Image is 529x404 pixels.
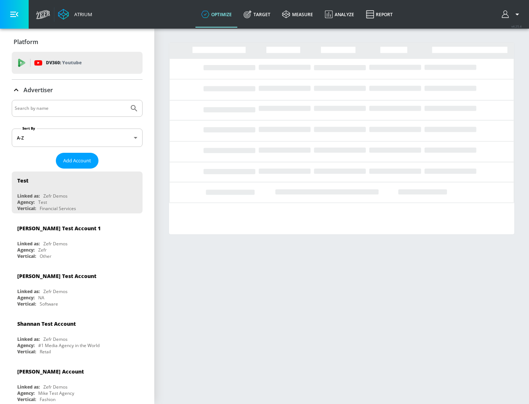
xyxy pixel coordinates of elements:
[71,11,92,18] div: Atrium
[24,86,53,94] p: Advertiser
[17,205,36,212] div: Vertical:
[40,396,55,403] div: Fashion
[14,38,38,46] p: Platform
[12,32,143,52] div: Platform
[56,153,98,169] button: Add Account
[12,219,143,261] div: [PERSON_NAME] Test Account 1Linked as:Zefr DemosAgency:ZefrVertical:Other
[17,320,76,327] div: Shannan Test Account
[17,368,84,375] div: [PERSON_NAME] Account
[38,342,100,349] div: #1 Media Agency in the World
[17,301,36,307] div: Vertical:
[12,172,143,213] div: TestLinked as:Zefr DemosAgency:TestVertical:Financial Services
[17,193,40,199] div: Linked as:
[12,80,143,100] div: Advertiser
[40,301,58,307] div: Software
[12,267,143,309] div: [PERSON_NAME] Test AccountLinked as:Zefr DemosAgency:NAVertical:Software
[17,253,36,259] div: Vertical:
[17,336,40,342] div: Linked as:
[17,390,35,396] div: Agency:
[43,241,68,247] div: Zefr Demos
[38,199,47,205] div: Test
[43,384,68,390] div: Zefr Demos
[58,9,92,20] a: Atrium
[17,177,28,184] div: Test
[276,1,319,28] a: measure
[17,342,35,349] div: Agency:
[17,396,36,403] div: Vertical:
[63,156,91,165] span: Add Account
[17,225,101,232] div: [PERSON_NAME] Test Account 1
[38,247,47,253] div: Zefr
[21,126,37,131] label: Sort By
[62,59,82,66] p: Youtube
[38,390,74,396] div: Mike Test Agency
[43,288,68,295] div: Zefr Demos
[12,315,143,357] div: Shannan Test AccountLinked as:Zefr DemosAgency:#1 Media Agency in the WorldVertical:Retail
[17,273,96,279] div: [PERSON_NAME] Test Account
[17,295,35,301] div: Agency:
[38,295,44,301] div: NA
[17,384,40,390] div: Linked as:
[195,1,238,28] a: optimize
[43,193,68,199] div: Zefr Demos
[360,1,399,28] a: Report
[40,253,51,259] div: Other
[17,349,36,355] div: Vertical:
[43,336,68,342] div: Zefr Demos
[40,205,76,212] div: Financial Services
[12,129,143,147] div: A-Z
[46,59,82,67] p: DV360:
[17,241,40,247] div: Linked as:
[17,247,35,253] div: Agency:
[238,1,276,28] a: Target
[12,52,143,74] div: DV360: Youtube
[17,288,40,295] div: Linked as:
[319,1,360,28] a: Analyze
[15,104,126,113] input: Search by name
[40,349,51,355] div: Retail
[17,199,35,205] div: Agency:
[511,24,522,28] span: v 4.25.4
